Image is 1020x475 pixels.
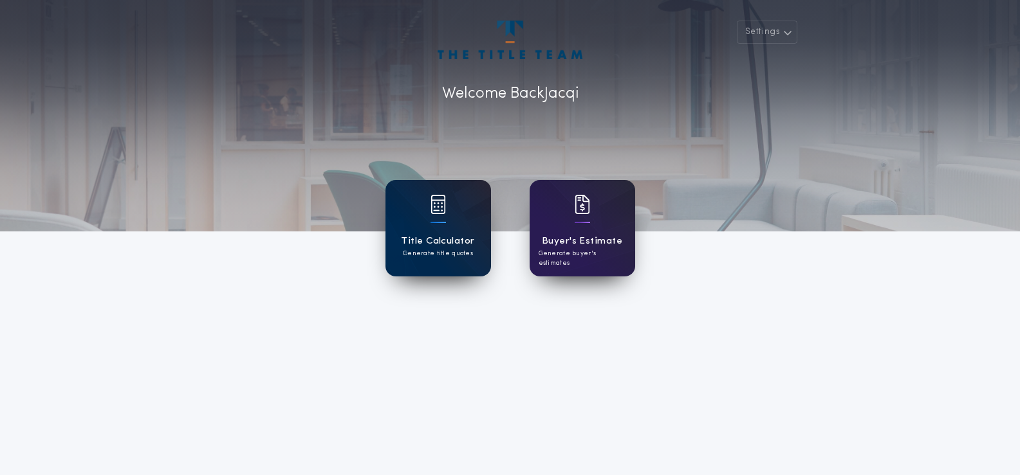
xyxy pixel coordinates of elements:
p: Welcome Back Jacqi [442,82,579,105]
img: card icon [431,195,446,214]
img: card icon [575,195,590,214]
p: Generate title quotes [403,249,473,258]
a: card iconBuyer's EstimateGenerate buyer's estimates [530,180,635,276]
h1: Title Calculator [401,234,474,249]
img: account-logo [438,21,582,59]
a: card iconTitle CalculatorGenerate title quotes [385,180,491,276]
button: Settings [737,21,797,44]
h1: Buyer's Estimate [542,234,622,249]
p: Generate buyer's estimates [539,249,626,268]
